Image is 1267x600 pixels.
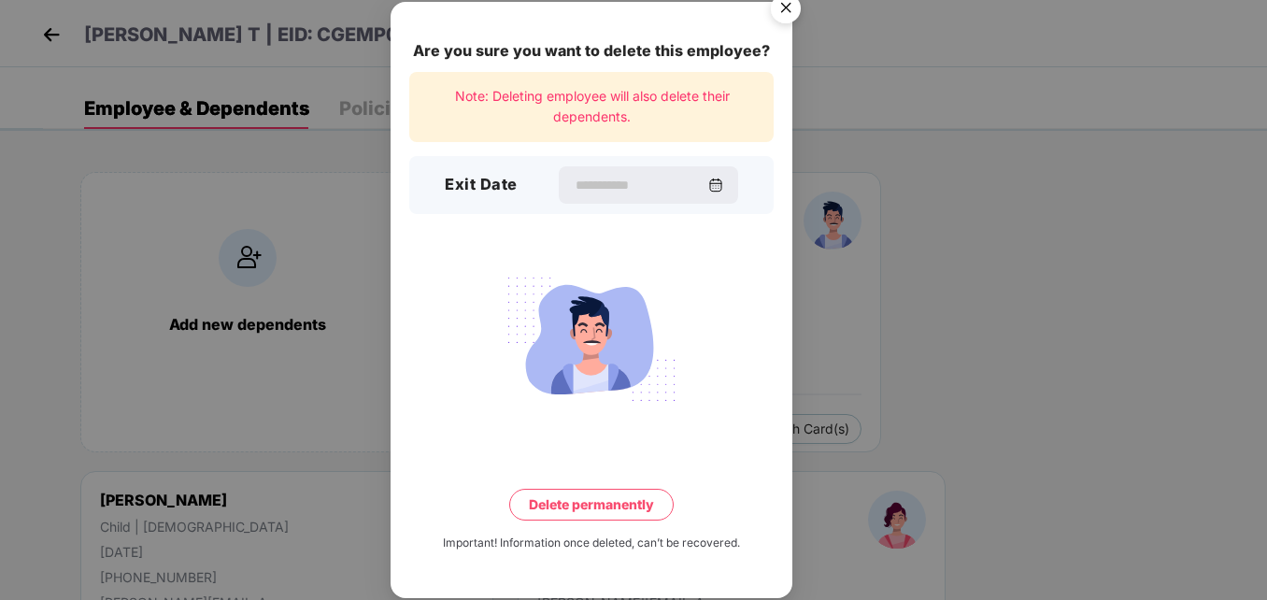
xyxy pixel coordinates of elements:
div: Important! Information once deleted, can’t be recovered. [443,534,740,551]
h3: Exit Date [445,173,518,197]
div: Note: Deleting employee will also delete their dependents. [409,72,774,142]
img: svg+xml;base64,PHN2ZyB4bWxucz0iaHR0cDovL3d3dy53My5vcmcvMjAwMC9zdmciIHdpZHRoPSIyMjQiIGhlaWdodD0iMT... [487,265,696,411]
img: svg+xml;base64,PHN2ZyBpZD0iQ2FsZW5kYXItMzJ4MzIiIHhtbG5zPSJodHRwOi8vd3d3LnczLm9yZy8yMDAwL3N2ZyIgd2... [708,178,723,193]
div: Are you sure you want to delete this employee? [409,39,774,63]
button: Delete permanently [509,488,674,520]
